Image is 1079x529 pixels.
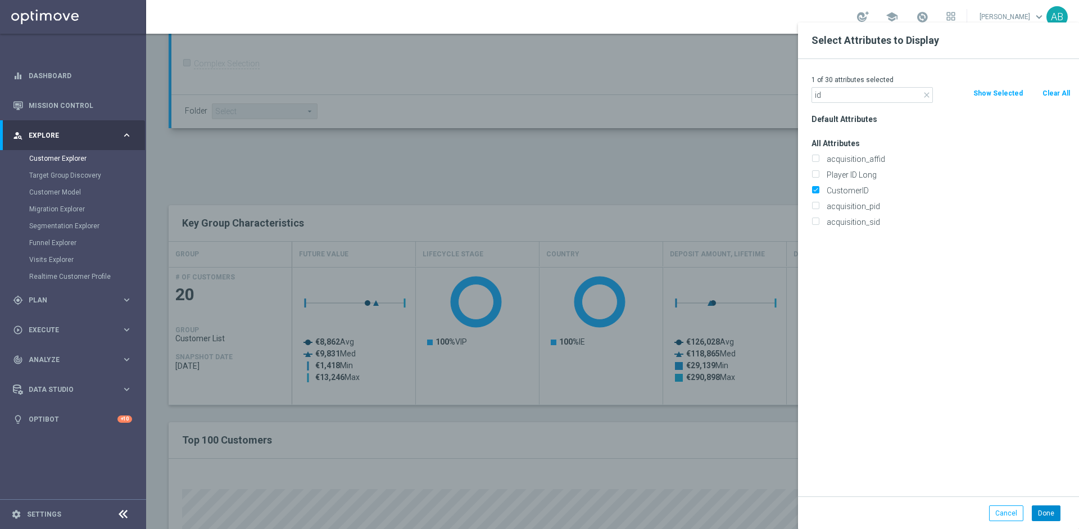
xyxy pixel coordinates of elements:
a: Mission Control [29,91,132,120]
div: Explore [13,130,121,141]
a: [PERSON_NAME]keyboard_arrow_down [978,8,1046,25]
a: Migration Explorer [29,205,117,214]
span: keyboard_arrow_down [1033,11,1045,23]
button: gps_fixed Plan keyboard_arrow_right [12,296,133,305]
div: Mission Control [13,91,132,120]
a: Dashboard [29,61,132,91]
button: person_search Explore keyboard_arrow_right [12,131,133,140]
i: equalizer [13,71,23,81]
label: CustomerID [823,186,1071,196]
div: Execute [13,325,121,335]
div: Plan [13,295,121,305]
div: Realtime Customer Profile [29,268,145,285]
i: keyboard_arrow_right [121,324,132,335]
i: person_search [13,130,23,141]
label: acquisition_pid [823,201,1071,211]
button: Show Selected [972,87,1024,100]
div: Customer Model [29,184,145,201]
label: acquisition_affid [823,154,1071,164]
a: Segmentation Explorer [29,221,117,230]
i: track_changes [13,355,23,365]
a: Settings [27,511,61,518]
button: Cancel [989,505,1023,521]
div: Dashboard [13,61,132,91]
div: Analyze [13,355,121,365]
div: Visits Explorer [29,251,145,268]
button: Data Studio keyboard_arrow_right [12,385,133,394]
button: lightbulb Optibot +10 [12,415,133,424]
a: Target Group Discovery [29,171,117,180]
div: Customer Explorer [29,150,145,167]
button: Done [1032,505,1060,521]
span: school [886,11,898,23]
div: Funnel Explorer [29,234,145,251]
div: Optibot [13,404,132,434]
span: Explore [29,132,121,139]
a: Visits Explorer [29,255,117,264]
a: Realtime Customer Profile [29,272,117,281]
h3: Default Attributes [811,114,1071,124]
label: acquisition_sid [823,217,1071,227]
h2: Select Attributes to Display [811,34,1066,47]
button: Mission Control [12,101,133,110]
i: gps_fixed [13,295,23,305]
span: Plan [29,297,121,304]
i: close [922,91,931,100]
button: equalizer Dashboard [12,71,133,80]
div: Segmentation Explorer [29,218,145,234]
i: keyboard_arrow_right [121,295,132,305]
a: Funnel Explorer [29,238,117,247]
i: play_circle_outline [13,325,23,335]
a: Customer Explorer [29,154,117,163]
i: keyboard_arrow_right [121,354,132,365]
a: Customer Model [29,188,117,197]
i: lightbulb [13,414,23,424]
div: Migration Explorer [29,201,145,218]
div: Data Studio [13,385,121,395]
span: Analyze [29,356,121,363]
i: keyboard_arrow_right [121,384,132,395]
a: Optibot [29,404,117,434]
div: Target Group Discovery [29,167,145,184]
div: AB [1046,6,1068,28]
i: settings [11,509,21,519]
span: Execute [29,327,121,333]
button: Clear All [1041,87,1071,100]
p: 1 of 30 attributes selected [811,75,1071,84]
button: play_circle_outline Execute keyboard_arrow_right [12,325,133,334]
div: +10 [117,415,132,423]
button: track_changes Analyze keyboard_arrow_right [12,355,133,364]
input: Search [811,87,933,103]
span: Data Studio [29,386,121,393]
h3: All Attributes [811,138,1071,148]
label: Player ID Long [823,170,1071,180]
i: keyboard_arrow_right [121,130,132,141]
